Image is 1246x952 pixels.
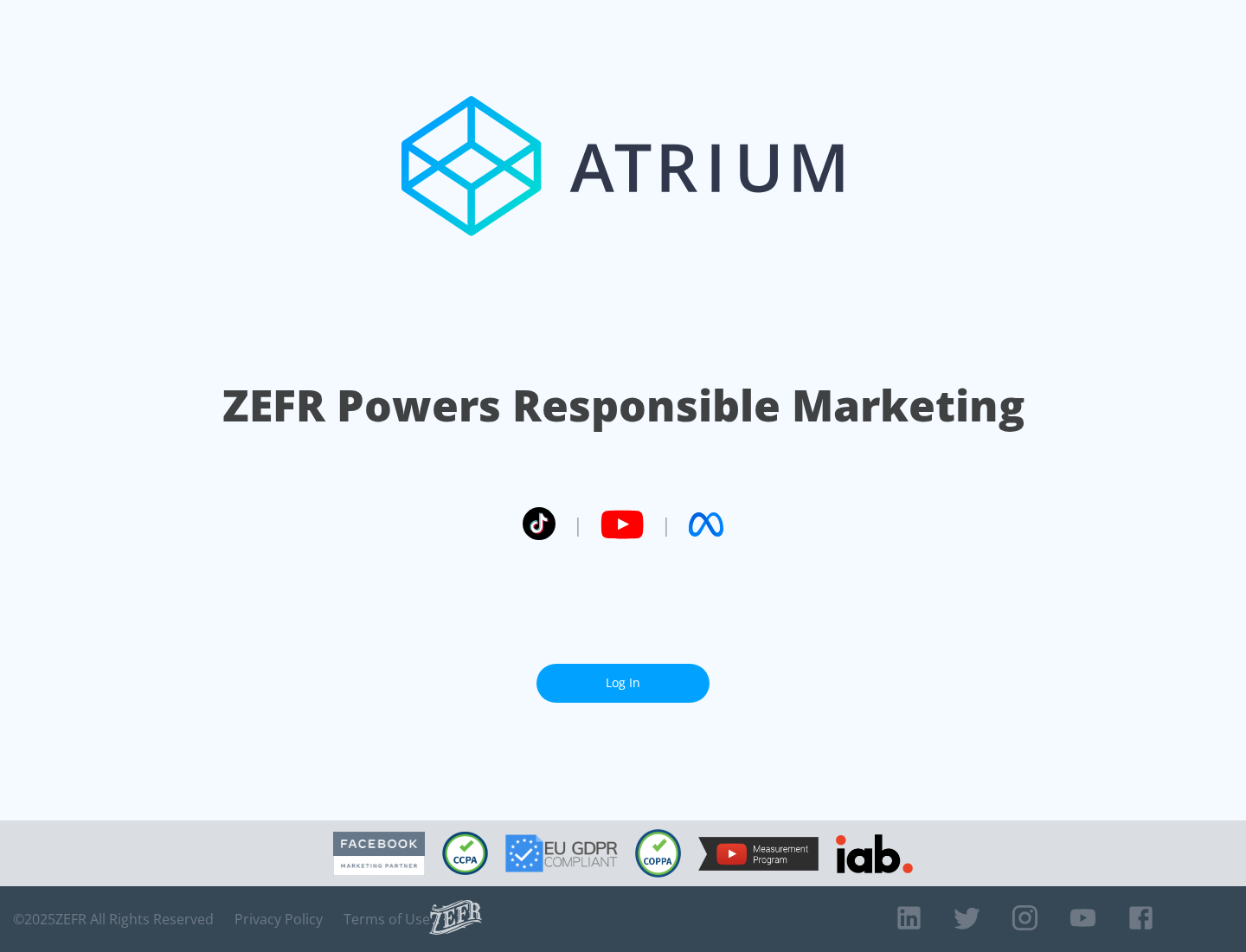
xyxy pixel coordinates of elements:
span: | [573,511,583,537]
a: Privacy Policy [234,910,323,928]
span: | [661,511,671,537]
img: YouTube Measurement Program [698,837,819,871]
h1: ZEFR Powers Responsible Marketing [222,376,1024,435]
a: Terms of Use [344,910,430,928]
img: GDPR Compliant [505,834,618,872]
img: COPPA Compliant [635,829,681,878]
img: IAB [836,834,913,873]
span: © 2025 ZEFR All Rights Reserved [13,910,214,928]
a: Log In [536,664,710,703]
img: Facebook Marketing Partner [333,832,425,876]
img: CCPA Compliant [442,832,488,875]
